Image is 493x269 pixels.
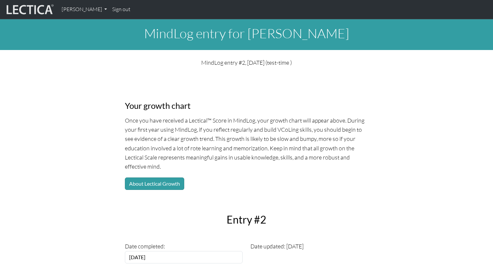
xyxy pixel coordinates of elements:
h3: Your growth chart [125,101,368,111]
div: Date updated: [DATE] [246,242,372,263]
button: About Lectical Growth [125,177,184,190]
label: Date completed: [125,242,165,251]
a: Sign out [110,3,133,16]
a: [PERSON_NAME] [59,3,110,16]
img: lecticalive [5,3,54,16]
h2: Entry #2 [121,213,372,226]
p: Once you have received a Lectical™ Score in MindLog, your growth chart will appear above. During ... [125,116,368,171]
p: MindLog entry #2, [DATE] (test-time ) [125,58,368,67]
